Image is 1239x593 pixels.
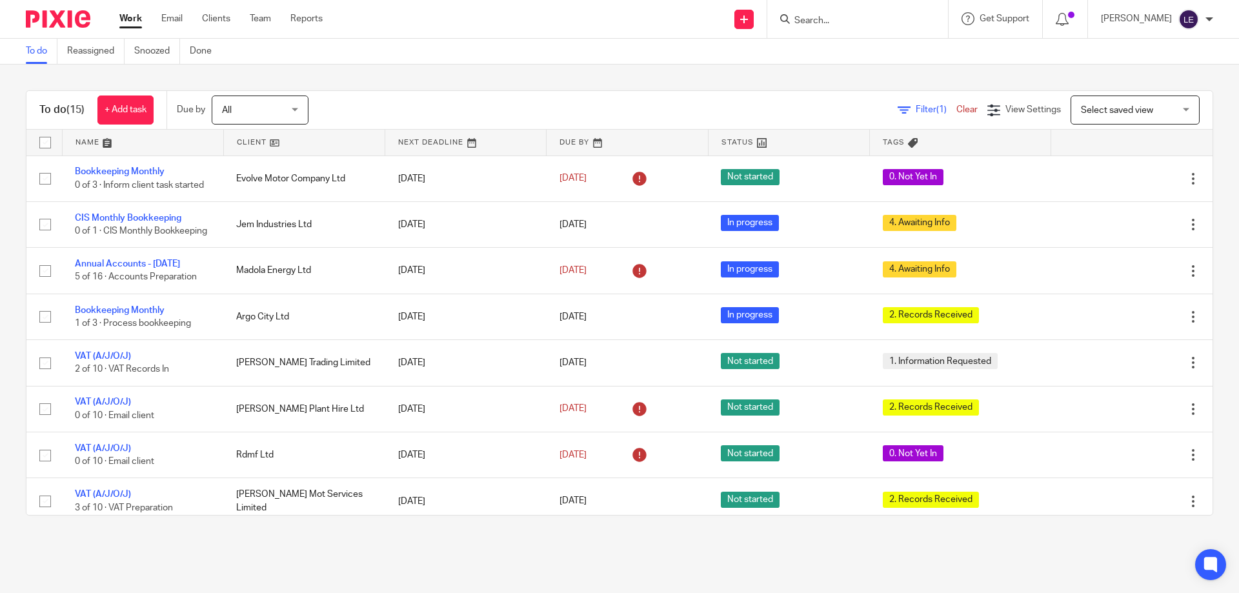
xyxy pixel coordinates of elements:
[721,169,780,185] span: Not started
[134,39,180,64] a: Snoozed
[222,106,232,115] span: All
[385,294,547,339] td: [DATE]
[75,167,165,176] a: Bookkeeping Monthly
[721,215,779,231] span: In progress
[721,261,779,277] span: In progress
[75,503,173,512] span: 3 of 10 · VAT Preparation
[75,259,180,268] a: Annual Accounts - [DATE]
[385,156,547,201] td: [DATE]
[721,307,779,323] span: In progress
[936,105,947,114] span: (1)
[980,14,1029,23] span: Get Support
[67,39,125,64] a: Reassigned
[1005,105,1061,114] span: View Settings
[26,10,90,28] img: Pixie
[190,39,221,64] a: Done
[1081,106,1153,115] span: Select saved view
[75,457,154,466] span: 0 of 10 · Email client
[1178,9,1199,30] img: svg%3E
[223,248,385,294] td: Madola Energy Ltd
[385,201,547,247] td: [DATE]
[385,340,547,386] td: [DATE]
[75,306,165,315] a: Bookkeeping Monthly
[883,492,979,508] span: 2. Records Received
[559,405,587,414] span: [DATE]
[75,226,207,236] span: 0 of 1 · CIS Monthly Bookkeeping
[559,450,587,459] span: [DATE]
[75,214,181,223] a: CIS Monthly Bookkeeping
[559,220,587,229] span: [DATE]
[385,248,547,294] td: [DATE]
[721,399,780,416] span: Not started
[161,12,183,25] a: Email
[883,169,943,185] span: 0. Not Yet In
[883,307,979,323] span: 2. Records Received
[559,497,587,506] span: [DATE]
[223,156,385,201] td: Evolve Motor Company Ltd
[75,411,154,420] span: 0 of 10 · Email client
[559,266,587,275] span: [DATE]
[39,103,85,117] h1: To do
[883,445,943,461] span: 0. Not Yet In
[290,12,323,25] a: Reports
[97,95,154,125] a: + Add task
[223,294,385,339] td: Argo City Ltd
[883,261,956,277] span: 4. Awaiting Info
[202,12,230,25] a: Clients
[883,399,979,416] span: 2. Records Received
[883,139,905,146] span: Tags
[793,15,909,27] input: Search
[223,478,385,524] td: [PERSON_NAME] Mot Services Limited
[75,352,131,361] a: VAT (A/J/O/J)
[883,353,998,369] span: 1. Information Requested
[721,492,780,508] span: Not started
[883,215,956,231] span: 4. Awaiting Info
[75,397,131,407] a: VAT (A/J/O/J)
[66,105,85,115] span: (15)
[75,444,131,453] a: VAT (A/J/O/J)
[1101,12,1172,25] p: [PERSON_NAME]
[559,358,587,367] span: [DATE]
[721,445,780,461] span: Not started
[559,312,587,321] span: [DATE]
[385,478,547,524] td: [DATE]
[26,39,57,64] a: To do
[75,490,131,499] a: VAT (A/J/O/J)
[223,340,385,386] td: [PERSON_NAME] Trading Limited
[916,105,956,114] span: Filter
[721,353,780,369] span: Not started
[119,12,142,25] a: Work
[223,201,385,247] td: Jem Industries Ltd
[75,273,197,282] span: 5 of 16 · Accounts Preparation
[250,12,271,25] a: Team
[177,103,205,116] p: Due by
[559,174,587,183] span: [DATE]
[223,432,385,478] td: Rdmf Ltd
[75,319,191,328] span: 1 of 3 · Process bookkeeping
[956,105,978,114] a: Clear
[75,365,169,374] span: 2 of 10 · VAT Records In
[385,386,547,432] td: [DATE]
[385,432,547,478] td: [DATE]
[75,181,204,190] span: 0 of 3 · Inform client task started
[223,386,385,432] td: [PERSON_NAME] Plant Hire Ltd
